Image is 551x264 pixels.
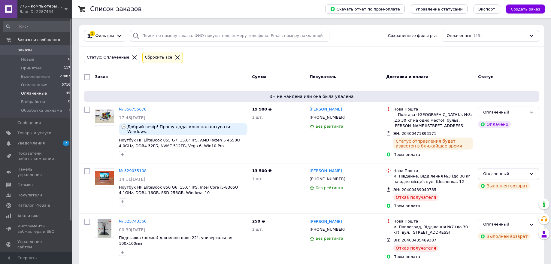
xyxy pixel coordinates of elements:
[393,187,436,192] span: ЭН: 20400439040785
[252,219,265,223] span: 250 ₴
[20,9,72,14] div: Ваш ID: 2287454
[393,224,473,235] div: м. Павлоград, Відділення №7 (до 30 кг): вул. [STREET_ADDRESS]
[17,47,32,53] span: Заказы
[252,177,263,181] span: 1 шт.
[68,57,70,62] span: 0
[316,186,343,190] span: Без рейтинга
[95,33,114,39] span: Фильтры
[506,5,545,14] button: Создать заказ
[95,107,114,126] a: Фото товару
[119,168,147,173] a: № 329035108
[119,138,240,148] a: Ноутбук HP EliteBook 855 G7, 15.6" IPS, AMD Ryzen 5 4650U 4.0GHz, DDR4 32ГБ, NVME 512ГБ, Vega 6, ...
[252,227,263,232] span: 1 шт.
[500,7,545,11] a: Создать заказ
[89,31,95,36] div: 1
[17,151,56,162] span: Показатели работы компании
[17,120,41,126] span: Сообщения
[393,174,473,184] div: м. Південне, Відділення №3 (до 30 кг на одне місце): вул. Шевченка, 12
[17,130,51,136] span: Товары и услуги
[17,182,33,188] span: Отзывы
[393,194,438,201] div: Отказ получателя
[127,124,245,134] span: Добрий вечір! Прошу додатково налаштувати Windows.
[325,5,405,14] button: Скачать отчет по пром-оплате
[21,99,47,105] span: В обработке
[68,108,70,113] span: 1
[316,236,343,241] span: Без рейтинга
[95,74,108,79] span: Заказ
[119,185,238,195] span: Ноутбук HP EliteBook 850 G6, 15.6" IPS, Intel Core i5-8365U 4.1GHz, DDR4 16GB, SSD 256GB, Windows 10
[478,233,530,240] div: Выполнен возврат
[393,131,436,136] span: ЭН: 20400471893171
[393,219,473,224] div: Нова Пошта
[98,219,112,238] img: Фото товару
[63,141,69,146] span: 7
[119,107,147,111] a: № 356755678
[20,4,65,9] span: 775 - компьютеры из Европы
[483,109,527,116] div: Оплаченный
[316,124,343,129] span: Без рейтинга
[21,91,47,96] span: Оплаченные
[60,74,70,79] span: 27087
[21,82,47,88] span: Отмененные
[17,239,56,250] span: Управление сайтом
[478,7,495,11] span: Экспорт
[3,21,71,32] input: Поиск
[95,171,114,185] img: Фото товару
[478,182,530,190] div: Выполнен возврат
[17,141,45,146] span: Уведомления
[330,6,400,12] span: Скачать отчет по пром-оплате
[388,33,437,39] span: Сохраненные фильтры:
[474,5,500,14] button: Экспорт
[252,74,267,79] span: Сумма
[119,177,145,182] span: 14:11[DATE]
[95,219,114,238] a: Фото товару
[393,112,473,129] div: г. Полтава ([GEOGRAPHIC_DATA].), №8: (до 30 кг на одно место): бульв. [PERSON_NAME][STREET_ADDRESS]
[17,37,60,43] span: Заказы и сообщения
[86,93,537,99] span: ЭН не найдена или она была удалена
[119,115,145,120] span: 17:48[DATE]
[95,109,114,123] img: Фото товару
[393,152,473,157] div: Пром-оплата
[252,168,272,173] span: 13 500 ₴
[393,254,473,259] div: Пром-оплата
[393,244,438,252] div: Отказ получателя
[308,226,347,233] div: [PHONE_NUMBER]
[483,171,527,177] div: Оплаченный
[17,203,50,208] span: Каталог ProSale
[119,227,145,232] span: 00:39[DATE]
[17,223,56,234] span: Инструменты вебмастера и SEO
[17,213,40,219] span: Аналитика
[68,99,70,105] span: 0
[411,5,468,14] button: Управление статусами
[66,91,70,96] span: 45
[308,175,347,183] div: [PHONE_NUMBER]
[62,82,70,88] span: 5716
[393,107,473,112] div: Нова Пошта
[310,107,342,112] a: [PERSON_NAME]
[17,167,56,178] span: Панель управления
[17,193,42,198] span: Покупатели
[119,219,147,223] a: № 325743360
[310,74,336,79] span: Покупатель
[21,108,62,113] span: Обработка реклама
[119,235,232,246] a: Подставка (ножка) для мониторов 22", универсальная 100х100мм
[130,30,329,42] input: Поиск по номеру заказа, ФИО покупателя, номеру телефона, Email, номеру накладной
[21,57,34,62] span: Новые
[308,114,347,121] div: [PHONE_NUMBER]
[478,121,510,128] div: Оплачено
[90,5,142,13] h1: Список заказов
[393,203,473,209] div: Пром-оплата
[511,7,540,11] span: Создать заказ
[121,124,126,129] img: :speech_balloon:
[144,54,174,61] div: Сбросить все
[416,7,463,11] span: Управление статусами
[310,168,342,174] a: [PERSON_NAME]
[447,33,473,39] span: Оплаченные
[393,168,473,174] div: Нова Пошта
[393,138,473,150] div: Статус отправления будет известен в ближайшее время
[474,33,482,38] span: (45)
[252,107,272,111] span: 19 900 ₴
[21,65,42,71] span: Принятые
